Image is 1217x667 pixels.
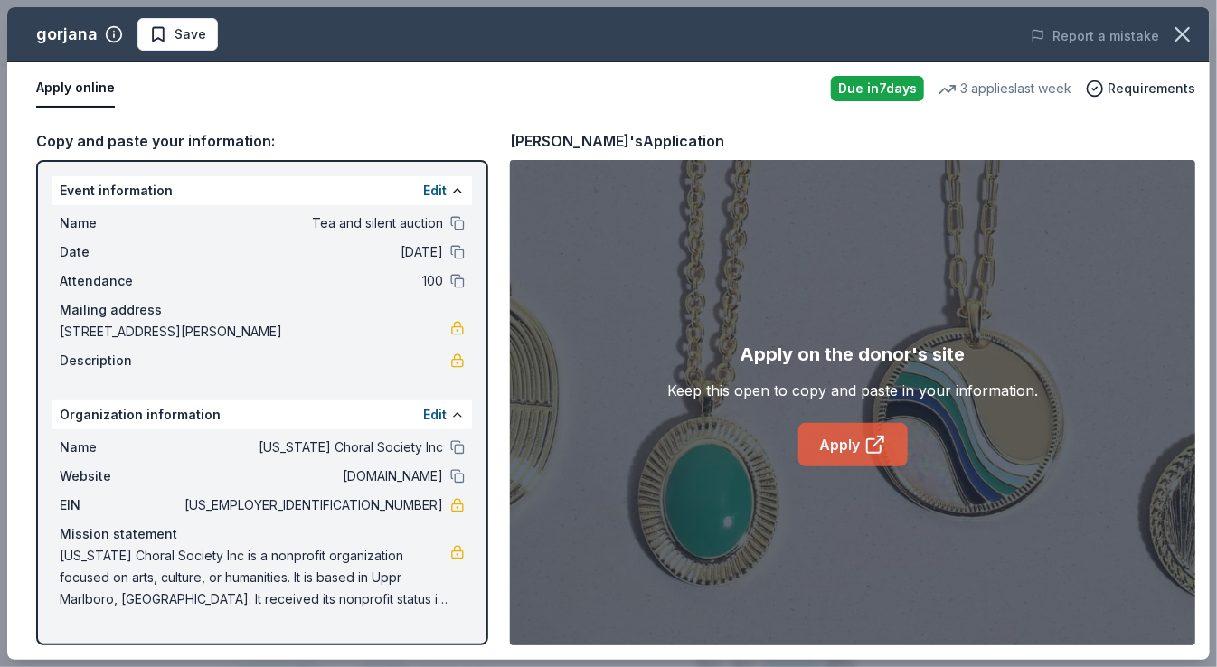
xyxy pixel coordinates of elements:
[60,321,450,343] span: [STREET_ADDRESS][PERSON_NAME]
[423,180,447,202] button: Edit
[60,494,181,516] span: EIN
[60,437,181,458] span: Name
[423,404,447,426] button: Edit
[831,76,924,101] div: Due in 7 days
[741,340,966,369] div: Apply on the donor's site
[667,380,1038,401] div: Keep this open to copy and paste in your information.
[36,20,98,49] div: gorjana
[181,494,443,516] span: [US_EMPLOYER_IDENTIFICATION_NUMBER]
[798,423,908,466] a: Apply
[181,212,443,234] span: Tea and silent auction
[181,465,443,487] span: [DOMAIN_NAME]
[60,212,181,234] span: Name
[60,241,181,263] span: Date
[1108,78,1195,99] span: Requirements
[60,270,181,292] span: Attendance
[36,70,115,108] button: Apply online
[52,400,472,429] div: Organization information
[939,78,1071,99] div: 3 applies last week
[36,129,488,153] div: Copy and paste your information:
[60,350,181,371] span: Description
[181,241,443,263] span: [DATE]
[181,270,443,292] span: 100
[137,18,218,51] button: Save
[60,545,450,610] span: [US_STATE] Choral Society Inc is a nonprofit organization focused on arts, culture, or humanities...
[60,299,465,321] div: Mailing address
[52,176,472,205] div: Event information
[510,129,724,153] div: [PERSON_NAME]'s Application
[181,437,443,458] span: [US_STATE] Choral Society Inc
[175,23,206,45] span: Save
[60,465,181,487] span: Website
[60,523,465,545] div: Mission statement
[1031,25,1159,47] button: Report a mistake
[1086,78,1195,99] button: Requirements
